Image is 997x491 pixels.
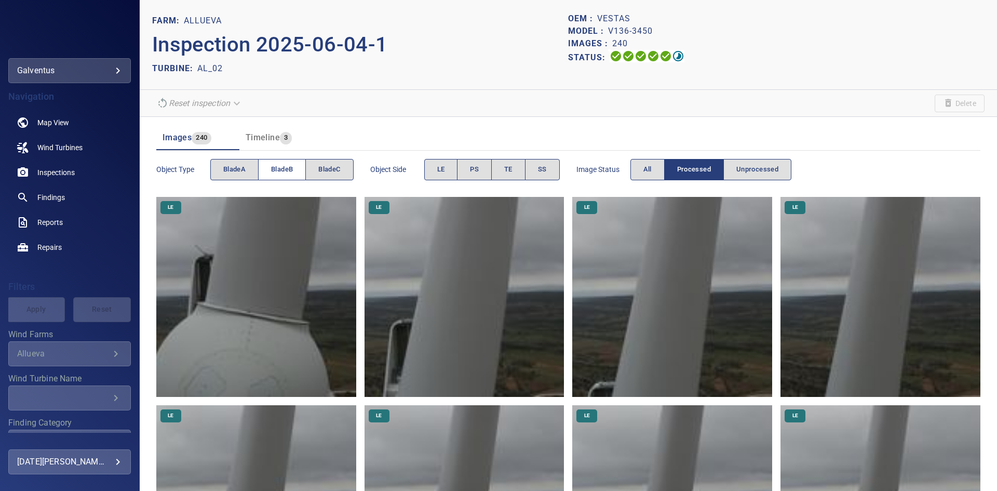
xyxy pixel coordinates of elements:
[424,159,560,180] div: objectSide
[163,132,192,142] span: Images
[672,50,684,62] svg: Classification 95%
[8,282,131,292] h4: Filters
[470,164,479,176] span: PS
[318,164,340,176] span: bladeC
[504,164,513,176] span: TE
[8,430,131,455] div: Finding Category
[8,341,131,366] div: Wind Farms
[223,164,246,176] span: bladeA
[664,159,724,180] button: Processed
[935,95,985,112] span: Unable to delete the inspection due to your user permissions
[17,349,110,359] div: Allueva
[37,117,69,128] span: Map View
[568,37,612,50] p: Images :
[152,94,247,112] div: Reset inspection
[8,386,131,410] div: Wind Turbine Name
[525,159,560,180] button: SS
[8,330,131,339] label: Wind Farms
[152,94,247,112] div: Unable to reset the inspection due to your user permissions
[8,419,131,427] label: Finding Category
[184,15,222,27] p: Allueva
[723,159,791,180] button: Unprocessed
[568,25,608,37] p: Model :
[152,29,569,60] p: Inspection 2025-06-04-1
[568,50,610,65] p: Status:
[161,204,180,211] span: LE
[305,159,353,180] button: bladeC
[622,50,635,62] svg: Data Formatted 100%
[370,204,388,211] span: LE
[457,159,492,180] button: PS
[42,26,98,36] img: galventus-logo
[578,412,596,419] span: LE
[786,204,804,211] span: LE
[635,50,647,62] svg: Selecting 100%
[736,164,778,176] span: Unprocessed
[197,62,223,75] p: AL_02
[8,235,131,260] a: repairs noActive
[37,217,63,228] span: Reports
[156,164,210,175] span: Object type
[17,454,122,470] div: [DATE][PERSON_NAME]
[8,110,131,135] a: map noActive
[37,242,62,253] span: Repairs
[37,192,65,203] span: Findings
[370,164,424,175] span: Object Side
[17,62,122,79] div: galventus
[491,159,526,180] button: TE
[152,15,184,27] p: FARM:
[8,135,131,160] a: windturbines noActive
[246,132,280,142] span: Timeline
[677,164,711,176] span: Processed
[437,164,445,176] span: LE
[8,210,131,235] a: reports noActive
[630,159,665,180] button: All
[8,91,131,102] h4: Navigation
[630,159,792,180] div: imageStatus
[8,185,131,210] a: findings noActive
[258,159,306,180] button: bladeB
[647,50,659,62] svg: ML Processing 100%
[597,12,630,25] p: Vestas
[659,50,672,62] svg: Matching 100%
[370,412,388,419] span: LE
[612,37,628,50] p: 240
[643,164,652,176] span: All
[578,204,596,211] span: LE
[610,50,622,62] svg: Uploading 100%
[37,142,83,153] span: Wind Turbines
[8,58,131,83] div: galventus
[271,164,293,176] span: bladeB
[568,12,597,25] p: OEM :
[538,164,547,176] span: SS
[152,62,197,75] p: TURBINE:
[424,159,458,180] button: LE
[8,375,131,383] label: Wind Turbine Name
[576,164,630,175] span: Image Status
[608,25,653,37] p: V136-3450
[8,160,131,185] a: inspections noActive
[37,167,75,178] span: Inspections
[786,412,804,419] span: LE
[280,132,292,144] span: 3
[192,132,211,144] span: 240
[161,412,180,419] span: LE
[210,159,354,180] div: objectType
[210,159,259,180] button: bladeA
[169,98,230,108] em: Reset inspection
